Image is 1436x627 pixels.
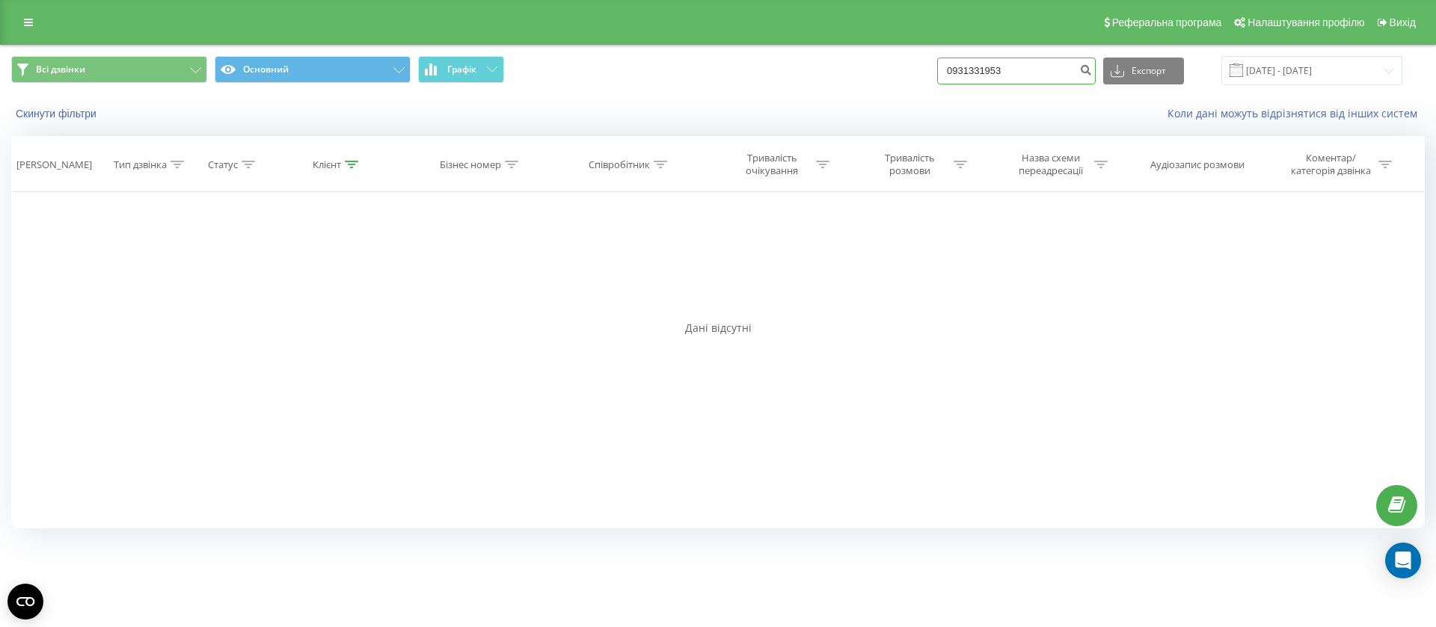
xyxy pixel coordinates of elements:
div: Бізнес номер [440,158,501,171]
div: Тип дзвінка [114,158,167,171]
span: Реферальна програма [1112,16,1222,28]
button: Всі дзвінки [11,56,207,83]
span: Вихід [1390,16,1416,28]
input: Пошук за номером [937,58,1096,84]
button: Експорт [1103,58,1184,84]
div: Статус [208,158,238,171]
div: Тривалість розмови [870,152,950,177]
span: Графік [447,64,476,75]
button: Основний [215,56,411,83]
button: Open CMP widget [7,584,43,620]
div: Співробітник [589,158,650,171]
button: Графік [418,56,504,83]
span: Всі дзвінки [36,64,85,75]
div: Аудіозапис розмови [1150,158,1245,171]
a: Коли дані можуть відрізнятися вiд інших систем [1167,106,1425,120]
div: Клієнт [313,158,341,171]
div: [PERSON_NAME] [16,158,92,171]
div: Коментар/категорія дзвінка [1287,152,1375,177]
button: Скинути фільтри [11,107,104,120]
div: Тривалість очікування [732,152,812,177]
div: Назва схеми переадресації [1010,152,1090,177]
span: Налаштування профілю [1248,16,1364,28]
div: Дані відсутні [11,321,1425,336]
div: Open Intercom Messenger [1385,543,1421,578]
